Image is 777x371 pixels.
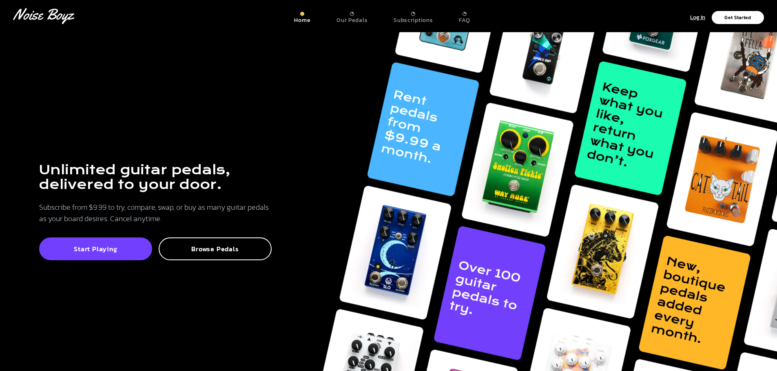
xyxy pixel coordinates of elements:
a: Subscriptions [394,9,433,24]
p: Our Pedals [336,17,367,24]
p: Start Playing [48,245,143,253]
p: Home [294,17,310,24]
p: Subscribe from $9.99 to try, compare, swap, or buy as many guitar pedals as your board desires. C... [39,202,272,224]
button: Get Started [712,11,764,24]
a: FAQ [459,9,470,24]
p: FAQ [459,17,470,24]
p: Log In [690,13,705,22]
p: Subscriptions [394,17,433,24]
a: Our Pedals [336,9,367,24]
a: Home [294,9,310,24]
p: Get Started [724,15,751,20]
h1: Unlimited guitar pedals, delivered to your door. [39,162,272,192]
p: Browse Pedals [168,245,263,253]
